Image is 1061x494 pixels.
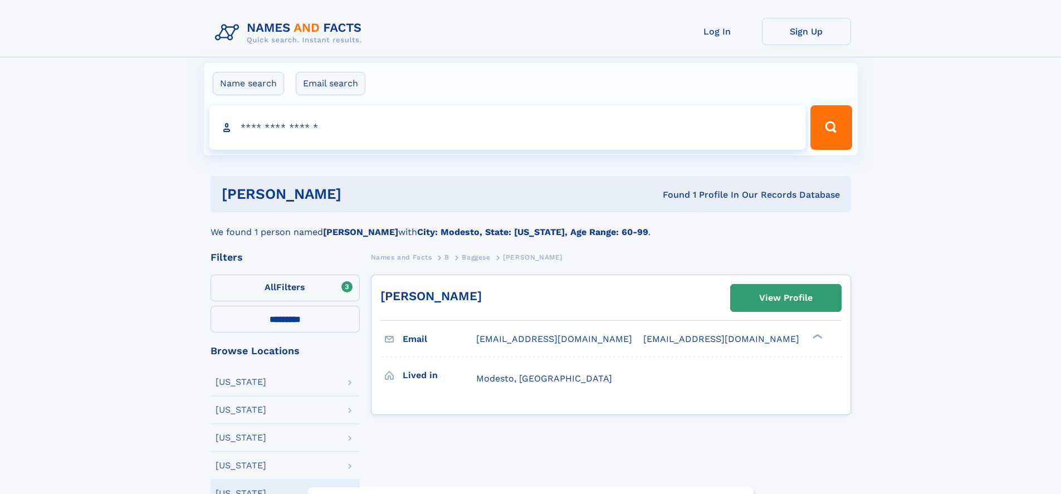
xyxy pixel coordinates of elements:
a: B [444,250,449,264]
a: Sign Up [762,18,851,45]
div: We found 1 person named with . [211,212,851,239]
h3: Email [403,330,476,349]
div: View Profile [759,285,813,311]
span: Baggese [462,253,490,261]
span: B [444,253,449,261]
div: Filters [211,252,360,262]
a: Log In [673,18,762,45]
a: View Profile [731,285,841,311]
div: Browse Locations [211,346,360,356]
label: Filters [211,275,360,301]
a: Baggese [462,250,490,264]
div: [US_STATE] [216,378,266,387]
span: [EMAIL_ADDRESS][DOMAIN_NAME] [643,334,799,344]
div: Found 1 Profile In Our Records Database [502,189,840,201]
h3: Lived in [403,366,476,385]
img: Logo Names and Facts [211,18,371,48]
div: [US_STATE] [216,433,266,442]
label: Name search [213,72,284,95]
b: City: Modesto, State: [US_STATE], Age Range: 60-99 [417,227,648,237]
h1: [PERSON_NAME] [222,187,502,201]
input: search input [209,105,806,150]
span: Modesto, [GEOGRAPHIC_DATA] [476,373,612,384]
label: Email search [296,72,365,95]
span: [EMAIL_ADDRESS][DOMAIN_NAME] [476,334,632,344]
a: [PERSON_NAME] [380,289,482,303]
b: [PERSON_NAME] [323,227,398,237]
a: Names and Facts [371,250,432,264]
div: ❯ [810,333,823,340]
div: [US_STATE] [216,461,266,470]
span: [PERSON_NAME] [503,253,563,261]
div: [US_STATE] [216,405,266,414]
button: Search Button [810,105,852,150]
span: All [265,282,276,292]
